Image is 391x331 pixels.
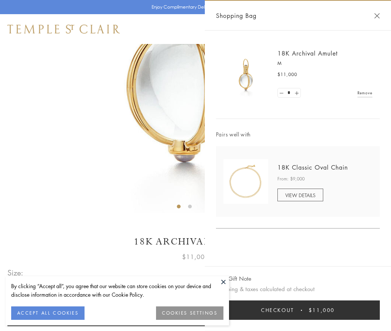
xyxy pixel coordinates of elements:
[277,49,338,57] a: 18K Archival Amulet
[277,175,305,183] span: From: $9,000
[277,71,297,78] span: $11,000
[216,274,251,283] button: Add Gift Note
[11,306,85,320] button: ACCEPT ALL COOKIES
[293,88,300,98] a: Set quantity to 2
[216,11,257,21] span: Shopping Bag
[285,192,315,199] span: VIEW DETAILS
[152,3,236,11] p: Enjoy Complimentary Delivery & Returns
[309,306,335,314] span: $11,000
[374,13,380,19] button: Close Shopping Bag
[7,235,384,248] h1: 18K Archival Amulet
[11,282,223,299] div: By clicking “Accept all”, you agree that our website can store cookies on your device and disclos...
[223,52,268,97] img: 18K Archival Amulet
[277,189,323,201] a: VIEW DETAILS
[223,159,268,204] img: N88865-OV18
[216,284,380,294] p: Shipping & taxes calculated at checkout
[277,60,372,67] p: M
[216,300,380,320] button: Checkout $11,000
[278,88,285,98] a: Set quantity to 0
[7,267,24,279] span: Size:
[216,130,380,139] span: Pairs well with
[277,163,348,171] a: 18K Classic Oval Chain
[182,252,209,262] span: $11,000
[7,25,120,34] img: Temple St. Clair
[357,89,372,97] a: Remove
[261,306,294,314] span: Checkout
[156,306,223,320] button: COOKIES SETTINGS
